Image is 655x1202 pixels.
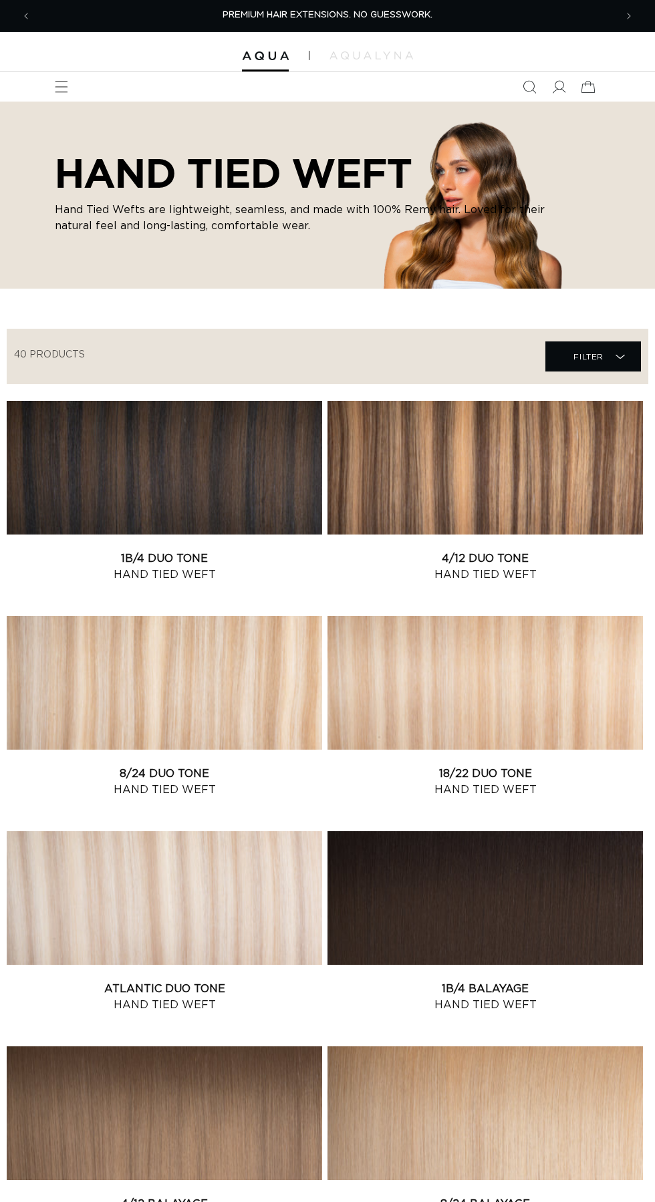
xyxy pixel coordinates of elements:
img: Aqua Hair Extensions [242,51,289,61]
a: Atlantic Duo Tone Hand Tied Weft [7,981,322,1013]
summary: Filter [545,341,641,371]
button: Next announcement [614,1,644,31]
summary: Menu [47,72,76,102]
a: 18/22 Duo Tone Hand Tied Weft [327,766,643,798]
p: Hand Tied Wefts are lightweight, seamless, and made with 100% Remy hair. Loved for their natural ... [55,202,563,234]
span: 40 products [14,350,85,359]
button: Previous announcement [11,1,41,31]
span: PREMIUM HAIR EXTENSIONS. NO GUESSWORK. [223,11,432,19]
a: 1B/4 Balayage Hand Tied Weft [327,981,643,1013]
a: 4/12 Duo Tone Hand Tied Weft [327,551,643,583]
a: 1B/4 Duo Tone Hand Tied Weft [7,551,322,583]
img: aqualyna.com [330,51,413,59]
h2: HAND TIED WEFT [55,150,563,196]
summary: Search [515,72,544,102]
span: Filter [573,344,604,369]
a: 8/24 Duo Tone Hand Tied Weft [7,766,322,798]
